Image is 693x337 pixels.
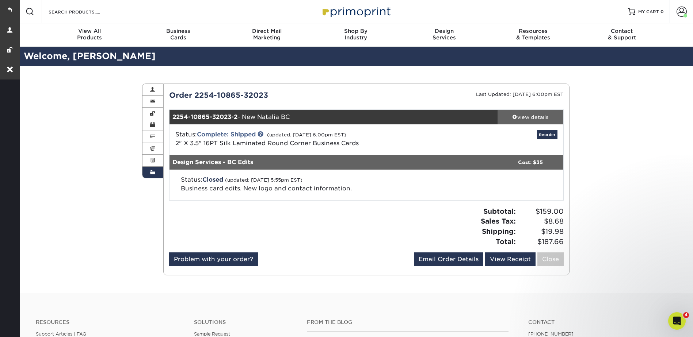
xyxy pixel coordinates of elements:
a: Contact [528,319,675,325]
iframe: Intercom notifications message [547,171,693,310]
span: Business card edits. New logo and contact information. [181,185,352,192]
h4: Resources [36,319,183,325]
div: & Templates [489,28,578,41]
div: & Support [578,28,666,41]
a: view details [498,110,563,124]
a: BusinessCards [134,23,222,47]
a: View AllProducts [45,23,134,47]
a: Shop ByIndustry [311,23,400,47]
div: view details [498,113,563,121]
span: View All [45,28,134,34]
div: Products [45,28,134,41]
span: Design [400,28,489,34]
span: Direct Mail [222,28,311,34]
strong: Subtotal: [483,207,516,215]
div: Status: [175,175,430,193]
span: 4 [683,312,689,318]
span: 0 [660,9,664,14]
small: Last Updated: [DATE] 6:00pm EST [476,92,564,97]
img: Primoprint [319,4,392,19]
a: Email Order Details [414,252,483,266]
a: Sample Request [194,331,230,337]
a: Resources& Templates [489,23,578,47]
strong: Shipping: [482,227,516,235]
a: Close [537,252,564,266]
div: Order 2254-10865-32023 [164,90,366,101]
a: Support Articles | FAQ [36,331,87,337]
h4: From the Blog [307,319,509,325]
a: Contact& Support [578,23,666,47]
div: Services [400,28,489,41]
span: Resources [489,28,578,34]
span: Contact [578,28,666,34]
span: $159.00 [518,206,564,217]
strong: Sales Tax: [481,217,516,225]
input: SEARCH PRODUCTS..... [48,7,119,16]
small: (updated: [DATE] 6:00pm EST) [267,132,346,137]
span: $19.98 [518,226,564,237]
div: Industry [311,28,400,41]
strong: Cost: $35 [518,159,543,165]
span: Closed [202,176,223,183]
div: Marketing [222,28,311,41]
a: View Receipt [485,252,536,266]
span: $187.66 [518,237,564,247]
h2: Welcome, [PERSON_NAME] [18,50,693,63]
div: Cards [134,28,222,41]
span: Shop By [311,28,400,34]
a: Problem with your order? [169,252,258,266]
span: $8.68 [518,216,564,226]
a: 2" X 3.5" 16PT Silk Laminated Round Corner Business Cards [175,140,359,147]
strong: 2254-10865-32023-2 [172,113,237,120]
span: MY CART [638,9,659,15]
a: DesignServices [400,23,489,47]
h4: Solutions [194,319,296,325]
strong: Design Services - BC Edits [172,159,253,166]
a: [PHONE_NUMBER] [528,331,574,337]
a: Direct MailMarketing [222,23,311,47]
iframe: Intercom live chat [668,312,686,330]
a: Complete: Shipped [197,131,256,138]
a: Reorder [537,130,557,139]
small: (updated: [DATE] 5:55pm EST) [225,177,302,183]
div: - New Natalia BC [170,110,498,124]
span: Business [134,28,222,34]
strong: Total: [496,237,516,245]
div: Status: [170,130,432,148]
